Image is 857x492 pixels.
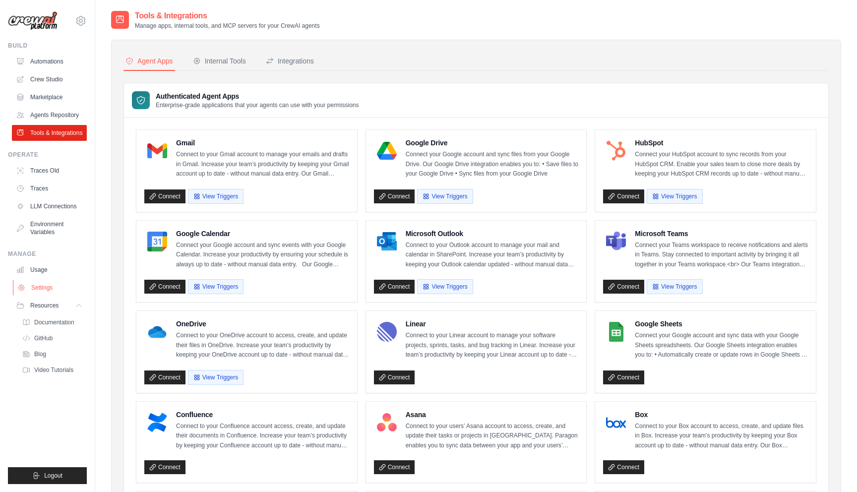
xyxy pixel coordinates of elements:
[606,141,626,161] img: HubSpot Logo
[8,42,87,50] div: Build
[606,413,626,432] img: Box Logo
[176,331,349,360] p: Connect to your OneDrive account to access, create, and update their files in OneDrive. Increase ...
[635,319,808,329] h4: Google Sheets
[123,52,175,71] button: Agent Apps
[647,189,702,204] button: View Triggers
[18,331,87,345] a: GitHub
[266,56,314,66] div: Integrations
[635,241,808,270] p: Connect your Teams workspace to receive notifications and alerts in Teams. Stay connected to impo...
[34,366,73,374] span: Video Tutorials
[374,370,415,384] a: Connect
[417,279,473,294] button: View Triggers
[635,422,808,451] p: Connect to your Box account to access, create, and update files in Box. Increase your team’s prod...
[377,322,397,342] img: Linear Logo
[34,318,74,326] span: Documentation
[374,460,415,474] a: Connect
[647,279,702,294] button: View Triggers
[144,370,185,384] a: Connect
[406,410,579,420] h4: Asana
[8,11,58,31] img: Logo
[144,280,185,294] a: Connect
[12,198,87,214] a: LLM Connections
[406,331,579,360] p: Connect to your Linear account to manage your software projects, sprints, tasks, and bug tracking...
[188,189,244,204] button: View Triggers
[406,422,579,451] p: Connect to your users’ Asana account to access, create, and update their tasks or projects in [GE...
[188,279,244,294] button: View Triggers
[18,363,87,377] a: Video Tutorials
[147,232,167,251] img: Google Calendar Logo
[603,189,644,203] a: Connect
[417,189,473,204] button: View Triggers
[374,189,415,203] a: Connect
[635,331,808,360] p: Connect your Google account and sync data with your Google Sheets spreadsheets. Our Google Sheets...
[603,460,644,474] a: Connect
[144,460,185,474] a: Connect
[377,413,397,432] img: Asana Logo
[135,10,320,22] h2: Tools & Integrations
[377,232,397,251] img: Microsoft Outlook Logo
[188,370,244,385] button: View Triggers
[176,241,349,270] p: Connect your Google account and sync events with your Google Calendar. Increase your productivity...
[406,241,579,270] p: Connect to your Outlook account to manage your mail and calendar in SharePoint. Increase your tea...
[406,138,579,148] h4: Google Drive
[12,163,87,179] a: Traces Old
[191,52,248,71] button: Internal Tools
[377,141,397,161] img: Google Drive Logo
[147,141,167,161] img: Gmail Logo
[635,229,808,239] h4: Microsoft Teams
[34,350,46,358] span: Blog
[635,138,808,148] h4: HubSpot
[635,410,808,420] h4: Box
[12,125,87,141] a: Tools & Integrations
[606,232,626,251] img: Microsoft Teams Logo
[176,229,349,239] h4: Google Calendar
[176,422,349,451] p: Connect to your Confluence account access, create, and update their documents in Confluence. Incr...
[30,302,59,309] span: Resources
[147,413,167,432] img: Confluence Logo
[156,91,359,101] h3: Authenticated Agent Apps
[8,151,87,159] div: Operate
[635,150,808,179] p: Connect your HubSpot account to sync records from your HubSpot CRM. Enable your sales team to clo...
[176,410,349,420] h4: Confluence
[406,319,579,329] h4: Linear
[8,250,87,258] div: Manage
[18,347,87,361] a: Blog
[176,150,349,179] p: Connect to your Gmail account to manage your emails and drafts in Gmail. Increase your team’s pro...
[13,280,88,296] a: Settings
[12,298,87,313] button: Resources
[144,189,185,203] a: Connect
[135,22,320,30] p: Manage apps, internal tools, and MCP servers for your CrewAI agents
[193,56,246,66] div: Internal Tools
[12,107,87,123] a: Agents Repository
[12,89,87,105] a: Marketplace
[12,54,87,69] a: Automations
[406,229,579,239] h4: Microsoft Outlook
[176,138,349,148] h4: Gmail
[603,280,644,294] a: Connect
[147,322,167,342] img: OneDrive Logo
[125,56,173,66] div: Agent Apps
[12,262,87,278] a: Usage
[12,71,87,87] a: Crew Studio
[156,101,359,109] p: Enterprise-grade applications that your agents can use with your permissions
[18,315,87,329] a: Documentation
[176,319,349,329] h4: OneDrive
[264,52,316,71] button: Integrations
[603,370,644,384] a: Connect
[12,181,87,196] a: Traces
[374,280,415,294] a: Connect
[606,322,626,342] img: Google Sheets Logo
[406,150,579,179] p: Connect your Google account and sync files from your Google Drive. Our Google Drive integration e...
[34,334,53,342] span: GitHub
[44,472,62,480] span: Logout
[8,467,87,484] button: Logout
[12,216,87,240] a: Environment Variables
